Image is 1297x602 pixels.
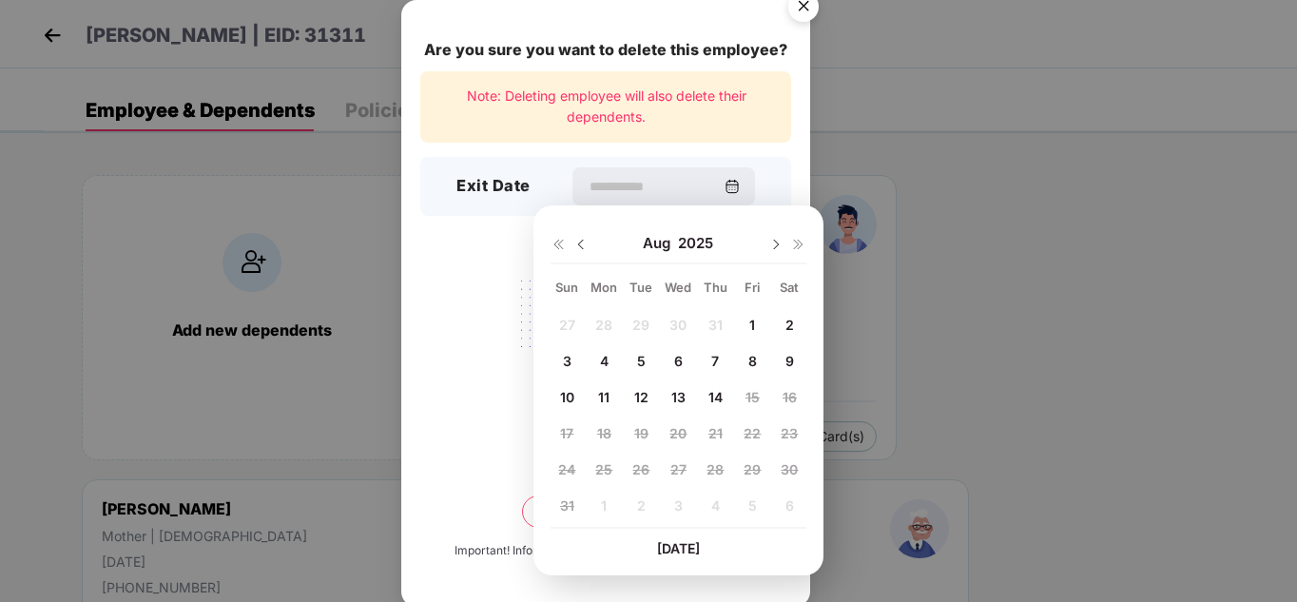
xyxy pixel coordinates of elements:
[551,237,566,252] img: svg+xml;base64,PHN2ZyB4bWxucz0iaHR0cDovL3d3dy53My5vcmcvMjAwMC9zdmciIHdpZHRoPSIxNiIgaGVpZ2h0PSIxNi...
[634,389,648,405] span: 12
[637,353,646,369] span: 5
[625,279,658,296] div: Tue
[551,279,584,296] div: Sun
[456,174,531,199] h3: Exit Date
[785,317,794,333] span: 2
[499,269,712,418] img: svg+xml;base64,PHN2ZyB4bWxucz0iaHR0cDovL3d3dy53My5vcmcvMjAwMC9zdmciIHdpZHRoPSIyMjQiIGhlaWdodD0iMT...
[560,389,574,405] span: 10
[662,279,695,296] div: Wed
[791,237,806,252] img: svg+xml;base64,PHN2ZyB4bWxucz0iaHR0cDovL3d3dy53My5vcmcvMjAwMC9zdmciIHdpZHRoPSIxNiIgaGVpZ2h0PSIxNi...
[711,353,719,369] span: 7
[748,353,757,369] span: 8
[563,353,571,369] span: 3
[773,279,806,296] div: Sat
[588,279,621,296] div: Mon
[768,237,784,252] img: svg+xml;base64,PHN2ZyBpZD0iRHJvcGRvd24tMzJ4MzIiIHhtbG5zPSJodHRwOi8vd3d3LnczLm9yZy8yMDAwL3N2ZyIgd2...
[420,71,791,143] div: Note: Deleting employee will also delete their dependents.
[699,279,732,296] div: Thu
[522,495,689,528] button: Delete permanently
[573,237,589,252] img: svg+xml;base64,PHN2ZyBpZD0iRHJvcGRvd24tMzJ4MzIiIHhtbG5zPSJodHRwOi8vd3d3LnczLm9yZy8yMDAwL3N2ZyIgd2...
[678,234,713,253] span: 2025
[725,179,740,194] img: svg+xml;base64,PHN2ZyBpZD0iQ2FsZW5kYXItMzJ4MzIiIHhtbG5zPSJodHRwOi8vd3d3LnczLm9yZy8yMDAwL3N2ZyIgd2...
[671,389,686,405] span: 13
[785,353,794,369] span: 9
[736,279,769,296] div: Fri
[657,540,700,556] span: [DATE]
[643,234,678,253] span: Aug
[420,38,791,62] div: Are you sure you want to delete this employee?
[749,317,755,333] span: 1
[598,389,610,405] span: 11
[708,389,723,405] span: 14
[674,353,683,369] span: 6
[455,542,757,560] div: Important! Information once deleted, can’t be recovered.
[600,353,609,369] span: 4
